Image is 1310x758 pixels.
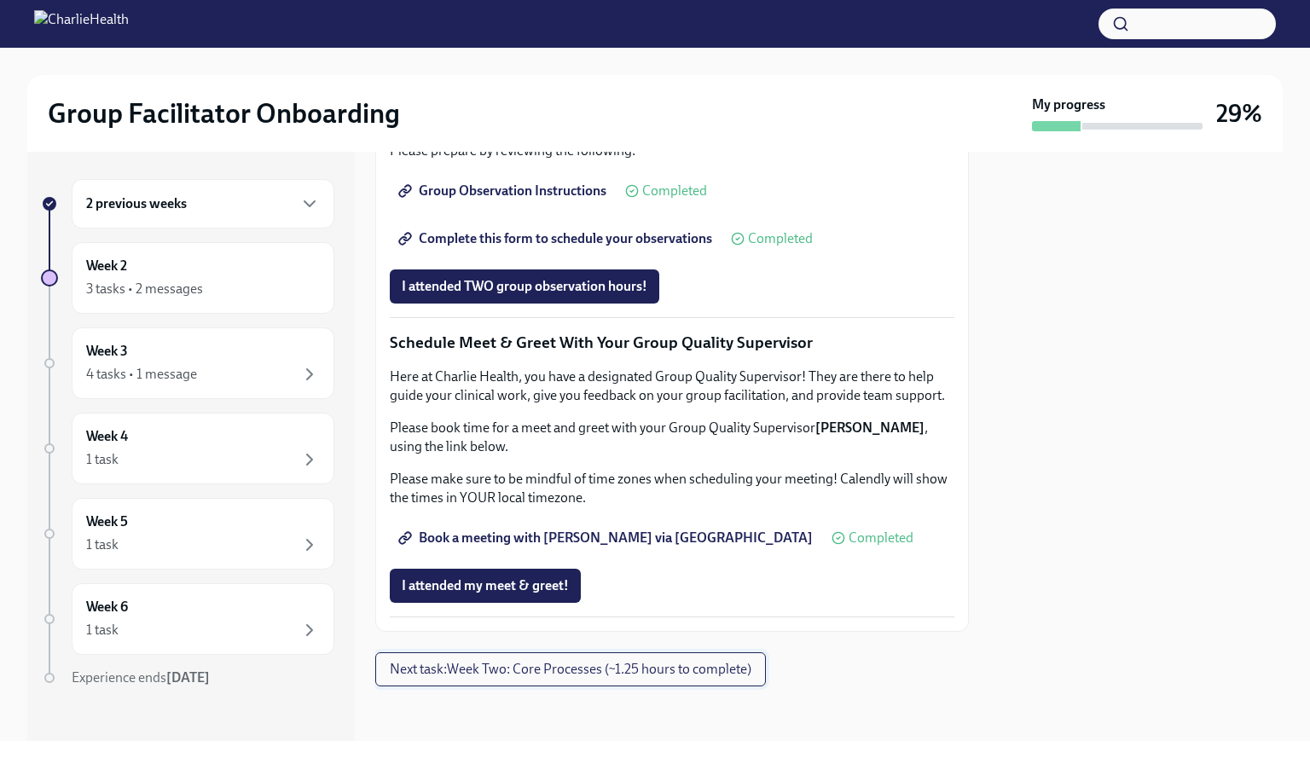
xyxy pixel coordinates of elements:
p: Schedule Meet & Greet With Your Group Quality Supervisor [390,332,954,354]
h6: Week 3 [86,342,128,361]
p: Please book time for a meet and greet with your Group Quality Supervisor , using the link below. [390,419,954,456]
h3: 29% [1216,98,1262,129]
strong: [DATE] [166,669,210,686]
h6: Week 4 [86,427,128,446]
a: Group Observation Instructions [390,174,618,208]
a: Week 41 task [41,413,334,484]
h6: Week 2 [86,257,127,275]
div: 3 tasks • 2 messages [86,280,203,298]
span: I attended my meet & greet! [402,577,569,594]
span: Next task : Week Two: Core Processes (~1.25 hours to complete) [390,661,751,678]
button: I attended TWO group observation hours! [390,269,659,304]
div: 2 previous weeks [72,179,334,229]
img: CharlieHealth [34,10,129,38]
button: Next task:Week Two: Core Processes (~1.25 hours to complete) [375,652,766,686]
a: Week 51 task [41,498,334,570]
h6: Week 6 [86,598,128,616]
span: Completed [642,184,707,198]
p: Here at Charlie Health, you have a designated Group Quality Supervisor! They are there to help gu... [390,367,954,405]
a: Week 23 tasks • 2 messages [41,242,334,314]
div: 1 task [86,450,119,469]
span: Experience ends [72,669,210,686]
div: 4 tasks • 1 message [86,365,197,384]
h6: 2 previous weeks [86,194,187,213]
strong: My progress [1032,95,1105,114]
div: 1 task [86,535,119,554]
span: Group Observation Instructions [402,182,606,200]
p: Please make sure to be mindful of time zones when scheduling your meeting! Calendly will show the... [390,470,954,507]
span: Completed [849,531,913,545]
span: I attended TWO group observation hours! [402,278,647,295]
h2: Group Facilitator Onboarding [48,96,400,130]
a: Complete this form to schedule your observations [390,222,724,256]
h6: Week 5 [86,512,128,531]
a: Week 34 tasks • 1 message [41,327,334,399]
span: Completed [748,232,813,246]
a: Week 61 task [41,583,334,655]
span: Book a meeting with [PERSON_NAME] via [GEOGRAPHIC_DATA] [402,529,813,547]
div: 1 task [86,621,119,639]
strong: [PERSON_NAME] [815,420,925,436]
a: Book a meeting with [PERSON_NAME] via [GEOGRAPHIC_DATA] [390,521,825,555]
span: Complete this form to schedule your observations [402,230,712,247]
button: I attended my meet & greet! [390,569,581,603]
